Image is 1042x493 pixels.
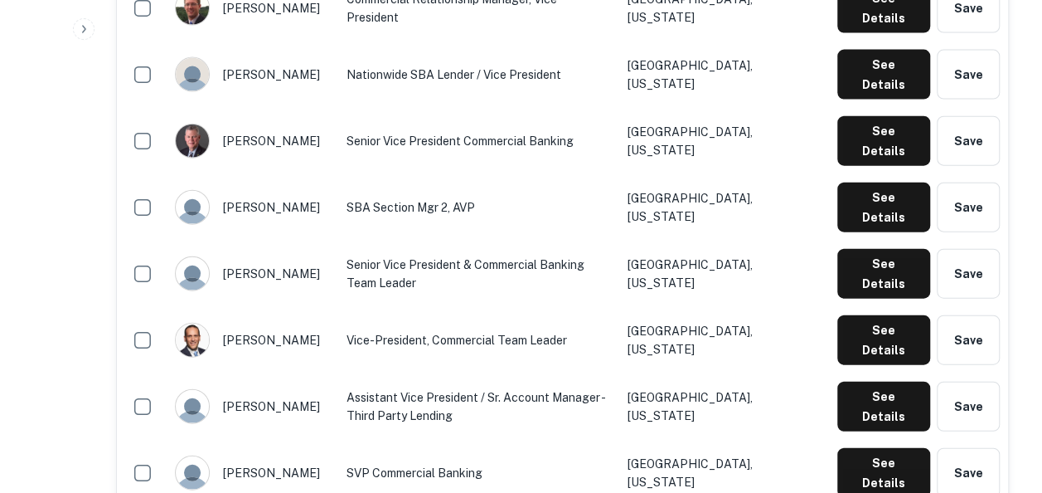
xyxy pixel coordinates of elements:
[175,323,330,358] div: [PERSON_NAME]
[837,315,930,365] button: See Details
[937,382,1000,432] button: Save
[175,256,330,291] div: [PERSON_NAME]
[176,456,209,490] img: 9c8pery4andzj6ohjkjp54ma2
[176,124,209,158] img: 1620742109443
[937,50,1000,100] button: Save
[937,116,1000,166] button: Save
[176,324,209,357] img: 1623760616800
[959,360,1042,440] iframe: Chat Widget
[338,41,619,108] td: Nationwide SBA Lender / Vice President
[175,57,330,92] div: [PERSON_NAME]
[937,249,1000,299] button: Save
[619,307,829,373] td: [GEOGRAPHIC_DATA], [US_STATE]
[619,174,829,241] td: [GEOGRAPHIC_DATA], [US_STATE]
[176,257,209,290] img: 9c8pery4andzj6ohjkjp54ma2
[175,124,330,159] div: [PERSON_NAME]
[937,183,1000,232] button: Save
[619,41,829,108] td: [GEOGRAPHIC_DATA], [US_STATE]
[837,116,930,166] button: See Details
[176,390,209,423] img: 9c8pery4andzj6ohjkjp54ma2
[338,373,619,440] td: Assistant Vice President / Sr. Account Manager - Third Party Lending
[937,315,1000,365] button: Save
[338,307,619,373] td: Vice-President, Commercial Team Leader
[619,241,829,307] td: [GEOGRAPHIC_DATA], [US_STATE]
[837,183,930,232] button: See Details
[175,389,330,424] div: [PERSON_NAME]
[837,249,930,299] button: See Details
[176,58,209,91] img: 1c5u578iilxfi4m4dvc4q810q
[338,108,619,174] td: Senior Vice President Commercial Banking
[175,190,330,225] div: [PERSON_NAME]
[837,382,930,432] button: See Details
[338,241,619,307] td: Senior Vice President & Commercial Banking Team Leader
[619,373,829,440] td: [GEOGRAPHIC_DATA], [US_STATE]
[175,456,330,491] div: [PERSON_NAME]
[619,108,829,174] td: [GEOGRAPHIC_DATA], [US_STATE]
[338,174,619,241] td: SBA Section Mgr 2, AVP
[837,50,930,100] button: See Details
[176,191,209,224] img: 9c8pery4andzj6ohjkjp54ma2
